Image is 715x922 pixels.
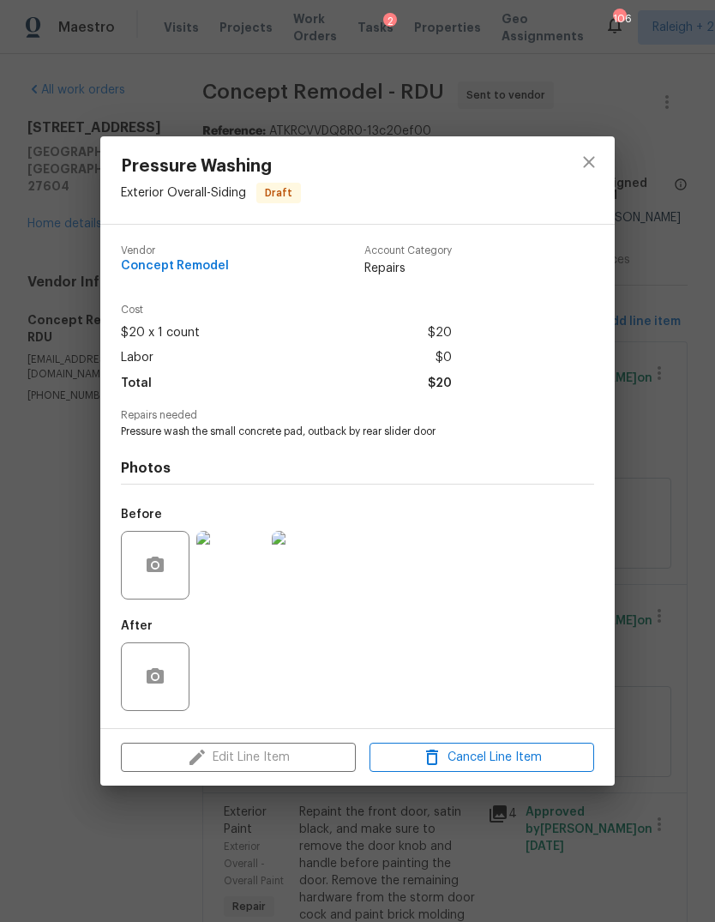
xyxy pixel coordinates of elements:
[364,245,452,256] span: Account Category
[121,321,200,346] span: $20 x 1 count
[121,346,153,371] span: Labor
[121,186,246,198] span: Exterior Overall - Siding
[121,509,162,521] h5: Before
[436,346,452,371] span: $0
[383,13,397,30] div: 2
[370,743,594,773] button: Cancel Line Item
[121,304,452,316] span: Cost
[121,260,229,273] span: Concept Remodel
[121,425,547,439] span: Pressure wash the small concrete pad, outback by rear slider door
[375,747,589,768] span: Cancel Line Item
[121,245,229,256] span: Vendor
[121,157,301,176] span: Pressure Washing
[121,410,594,421] span: Repairs needed
[428,321,452,346] span: $20
[121,371,152,396] span: Total
[258,184,299,202] span: Draft
[121,460,594,477] h4: Photos
[364,260,452,277] span: Repairs
[428,371,452,396] span: $20
[568,142,610,183] button: close
[121,620,153,632] h5: After
[613,10,625,27] div: 106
